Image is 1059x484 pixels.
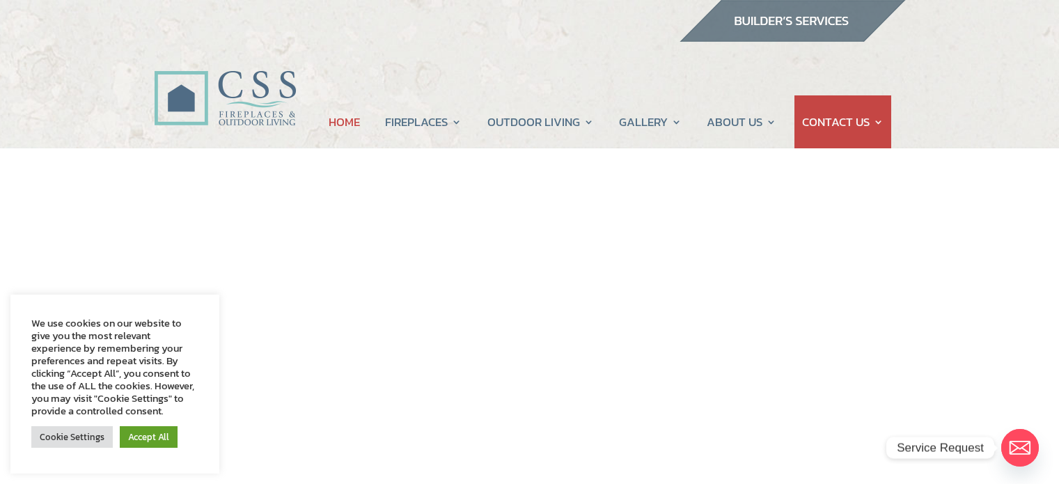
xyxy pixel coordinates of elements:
[385,95,462,148] a: FIREPLACES
[679,29,906,47] a: builder services construction supply
[154,32,296,133] img: CSS Fireplaces & Outdoor Living (Formerly Construction Solutions & Supply)- Jacksonville Ormond B...
[487,95,594,148] a: OUTDOOR LIVING
[31,426,113,448] a: Cookie Settings
[31,317,198,417] div: We use cookies on our website to give you the most relevant experience by remembering your prefer...
[619,95,682,148] a: GALLERY
[329,95,360,148] a: HOME
[707,95,776,148] a: ABOUT US
[120,426,178,448] a: Accept All
[802,95,884,148] a: CONTACT US
[1001,429,1039,467] a: Email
